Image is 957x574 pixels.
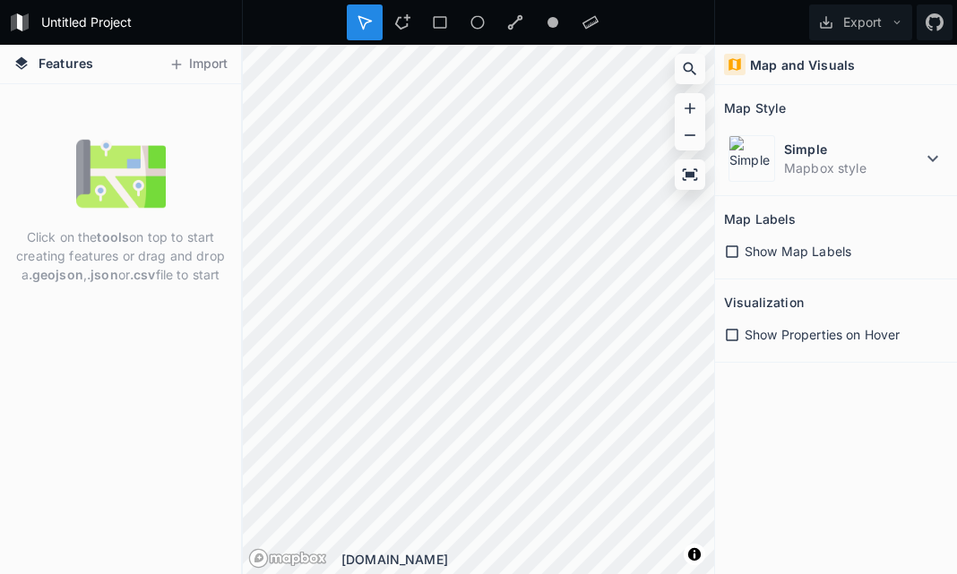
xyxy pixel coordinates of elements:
[13,227,228,284] p: Click on the on top to start creating features or drag and drop a , or file to start
[29,267,83,282] strong: .geojson
[341,550,714,569] div: [DOMAIN_NAME]
[130,267,156,282] strong: .csv
[97,229,129,244] strong: tools
[159,50,237,79] button: Import
[248,548,327,569] a: Mapbox logo
[729,135,775,182] img: Simple
[745,325,900,344] span: Show Properties on Hover
[745,242,851,261] span: Show Map Labels
[39,54,93,73] span: Features
[87,267,118,282] strong: .json
[750,56,855,74] h4: Map and Visuals
[809,4,912,40] button: Export
[689,544,700,564] span: Toggle attribution
[724,205,796,233] h2: Map Labels
[784,140,922,158] dt: Simple
[724,288,804,316] h2: Visualization
[784,158,922,177] dd: Mapbox style
[684,544,705,565] button: Toggle attribution
[724,94,786,122] h2: Map Style
[76,129,166,218] img: empty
